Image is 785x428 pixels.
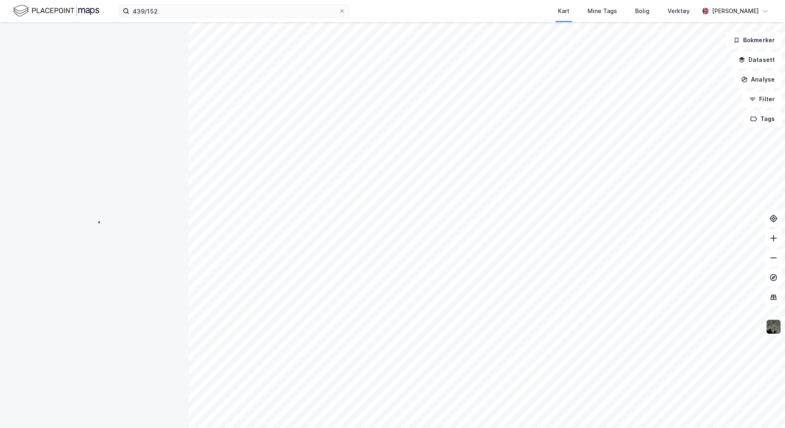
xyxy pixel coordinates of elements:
[558,6,569,16] div: Kart
[732,52,782,68] button: Datasett
[744,389,785,428] iframe: Chat Widget
[726,32,782,48] button: Bokmerker
[88,214,101,227] img: spinner.a6d8c91a73a9ac5275cf975e30b51cfb.svg
[712,6,759,16] div: [PERSON_NAME]
[744,389,785,428] div: Kontrollprogram for chat
[635,6,650,16] div: Bolig
[734,71,782,88] button: Analyse
[742,91,782,107] button: Filter
[744,111,782,127] button: Tags
[13,4,99,18] img: logo.f888ab2527a4732fd821a326f86c7f29.svg
[668,6,690,16] div: Verktøy
[766,319,781,335] img: 9k=
[588,6,617,16] div: Mine Tags
[129,5,339,17] input: Søk på adresse, matrikkel, gårdeiere, leietakere eller personer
